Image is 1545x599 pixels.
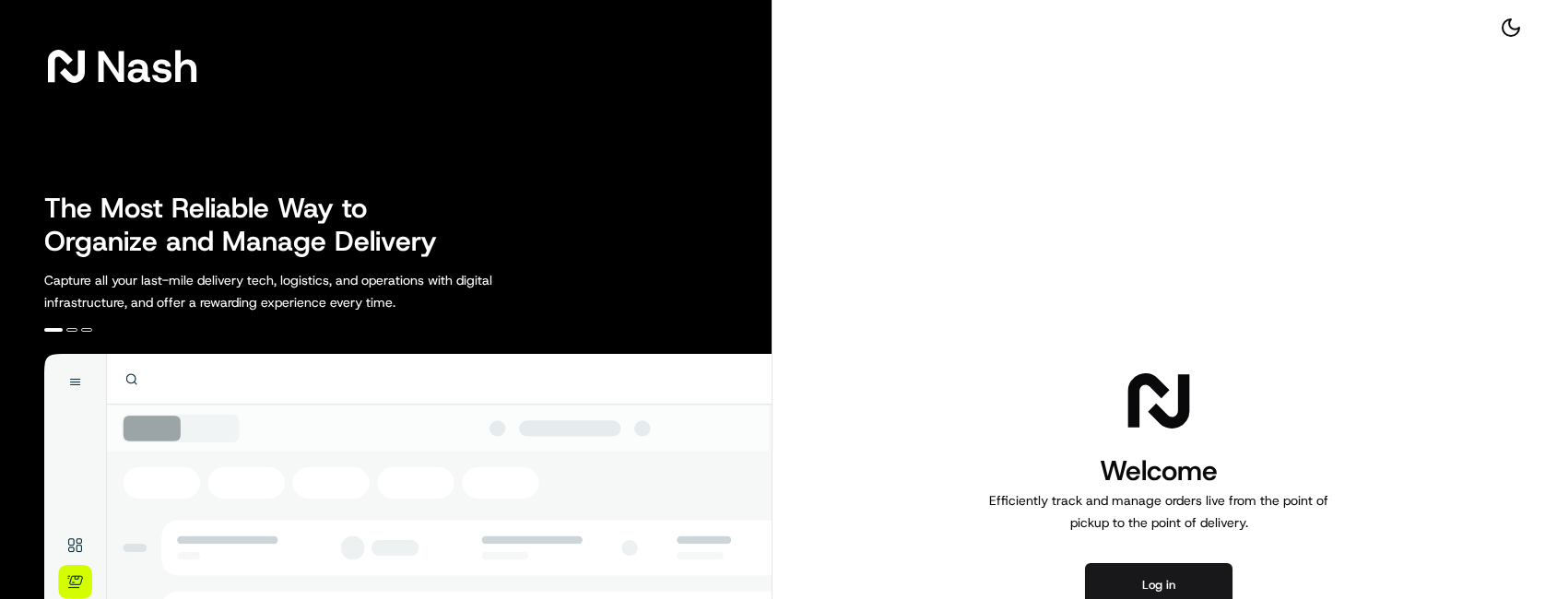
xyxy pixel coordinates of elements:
span: Nash [96,48,198,85]
h2: The Most Reliable Way to Organize and Manage Delivery [44,192,457,258]
h1: Welcome [982,452,1336,489]
p: Efficiently track and manage orders live from the point of pickup to the point of delivery. [982,489,1336,534]
p: Capture all your last-mile delivery tech, logistics, and operations with digital infrastructure, ... [44,269,575,313]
